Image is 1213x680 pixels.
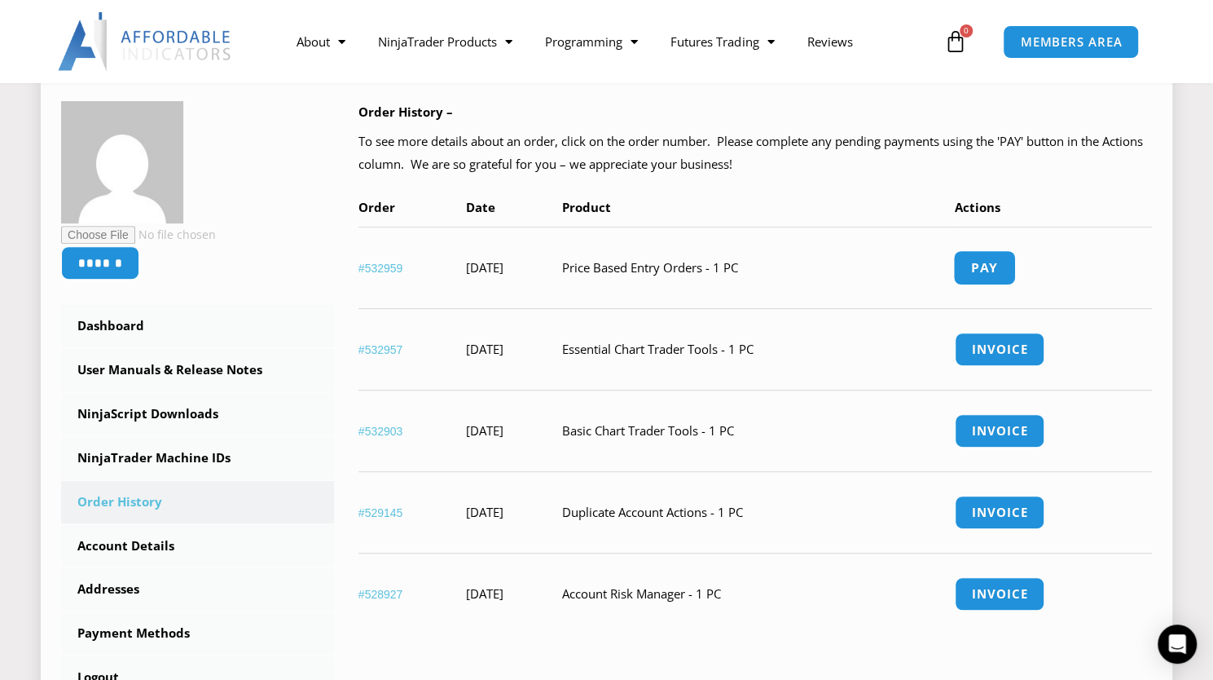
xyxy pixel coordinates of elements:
[562,390,955,471] td: Basic Chart Trader Tools - 1 PC
[562,308,955,390] td: Essential Chart Trader Tools - 1 PC
[466,422,503,439] time: [DATE]
[280,23,940,60] nav: Menu
[61,481,334,523] a: Order History
[654,23,790,60] a: Futures Trading
[1158,625,1197,664] div: Open Intercom Messenger
[955,199,1000,215] span: Actions
[562,227,955,308] td: Price Based Entry Orders - 1 PC
[362,23,529,60] a: NinjaTrader Products
[61,612,334,655] a: Payment Methods
[358,425,403,438] a: View order number 532903
[955,414,1044,448] a: Invoice order number 532903
[358,343,403,356] a: View order number 532957
[562,471,955,553] td: Duplicate Account Actions - 1 PC
[61,393,334,435] a: NinjaScript Downloads
[358,588,403,601] a: View order number 528927
[955,333,1044,366] a: Invoice order number 532957
[529,23,654,60] a: Programming
[280,23,362,60] a: About
[358,262,403,275] a: View order number 532959
[955,577,1044,611] a: Invoice order number 528927
[61,305,334,347] a: Dashboard
[953,250,1015,285] a: Pay for order 532959
[466,199,495,215] span: Date
[1003,25,1139,59] a: MEMBERS AREA
[61,349,334,391] a: User Manuals & Release Notes
[562,553,955,634] td: Account Risk Manager - 1 PC
[466,341,503,357] time: [DATE]
[1020,36,1122,48] span: MEMBERS AREA
[466,259,503,276] time: [DATE]
[61,101,183,223] img: 8e7f2c743b704cb7672e391a7ec462e8dcf20de0750573648a35e0574dca9a8b
[61,568,334,611] a: Addresses
[920,18,991,65] a: 0
[58,12,233,71] img: LogoAI | Affordable Indicators – NinjaTrader
[358,199,395,215] span: Order
[466,504,503,520] time: [DATE]
[61,525,334,567] a: Account Details
[61,437,334,479] a: NinjaTrader Machine IDs
[358,506,403,519] a: View order number 529145
[466,585,503,602] time: [DATE]
[955,496,1044,529] a: Invoice order number 529145
[358,104,453,120] b: Order History –
[960,24,973,38] span: 0
[790,23,868,60] a: Reviews
[562,199,611,215] span: Product
[358,130,1152,176] p: To see more details about an order, click on the order number. Please complete any pending paymen...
